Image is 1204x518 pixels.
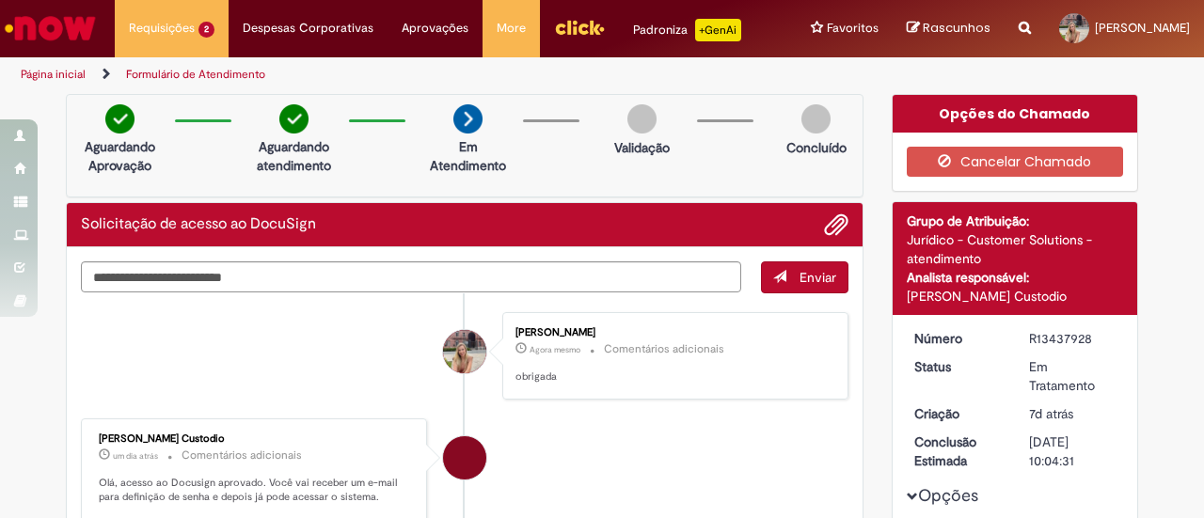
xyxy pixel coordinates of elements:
[824,212,848,237] button: Adicionar anexos
[907,212,1124,230] div: Grupo de Atribuição:
[402,19,468,38] span: Aprovações
[554,13,605,41] img: click_logo_yellow_360x200.png
[497,19,526,38] span: More
[443,436,486,479] div: Igor Alexandre Custodio
[907,147,1124,177] button: Cancelar Chamado
[907,20,990,38] a: Rascunhos
[900,357,1016,376] dt: Status
[800,269,836,286] span: Enviar
[1029,404,1117,423] div: 21/08/2025 17:56:49
[515,369,829,385] p: obrigada
[453,104,483,133] img: arrow-next.png
[1029,329,1117,348] div: R13437928
[81,261,741,292] textarea: Digite sua mensagem aqui...
[761,261,848,293] button: Enviar
[604,341,724,357] small: Comentários adicionais
[14,57,788,92] ul: Trilhas de página
[443,330,486,373] div: Isabela Ines Santos Silva
[530,344,580,355] span: Agora mesmo
[105,104,135,133] img: check-circle-green.png
[81,216,316,233] h2: Solicitação de acesso ao DocuSign Histórico de tíquete
[893,95,1138,133] div: Opções do Chamado
[2,9,99,47] img: ServiceNow
[801,104,831,133] img: img-circle-grey.png
[129,19,195,38] span: Requisições
[515,327,829,338] div: [PERSON_NAME]
[900,404,1016,423] dt: Criação
[1029,357,1117,395] div: Em Tratamento
[900,432,1016,470] dt: Conclusão Estimada
[695,19,741,41] p: +GenAi
[1029,405,1073,422] span: 7d atrás
[923,19,990,37] span: Rascunhos
[1095,20,1190,36] span: [PERSON_NAME]
[907,268,1124,287] div: Analista responsável:
[530,344,580,355] time: 27/08/2025 18:54:22
[126,67,265,82] a: Formulário de Atendimento
[627,104,657,133] img: img-circle-grey.png
[827,19,879,38] span: Favoritos
[113,450,158,462] span: um dia atrás
[279,104,309,133] img: check-circle-green.png
[422,137,514,175] p: Em Atendimento
[198,22,214,38] span: 2
[614,138,670,157] p: Validação
[1029,432,1117,470] div: [DATE] 10:04:31
[74,137,166,175] p: Aguardando Aprovação
[907,230,1124,268] div: Jurídico - Customer Solutions - atendimento
[786,138,847,157] p: Concluído
[182,447,302,463] small: Comentários adicionais
[907,287,1124,306] div: [PERSON_NAME] Custodio
[248,137,340,175] p: Aguardando atendimento
[243,19,373,38] span: Despesas Corporativas
[633,19,741,41] div: Padroniza
[900,329,1016,348] dt: Número
[21,67,86,82] a: Página inicial
[99,433,412,445] div: [PERSON_NAME] Custodio
[1029,405,1073,422] time: 21/08/2025 17:56:49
